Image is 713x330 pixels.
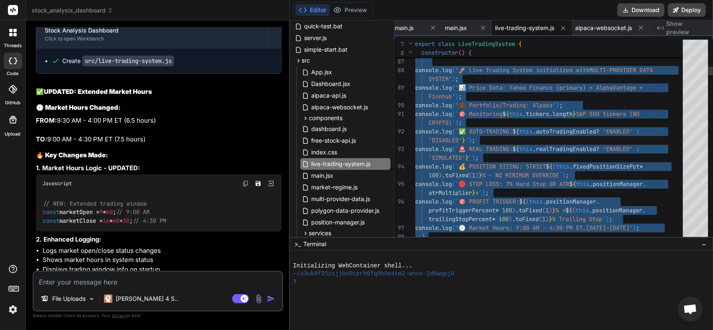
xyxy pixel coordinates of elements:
[572,207,576,214] span: (
[553,110,573,118] span: length
[452,198,455,205] span: (
[642,207,646,214] span: .
[519,128,533,135] span: this
[415,84,439,91] span: console
[394,145,404,154] div: 93
[43,246,282,256] li: Logs market open/close status changes
[573,180,576,188] span: {
[502,110,506,118] span: $
[459,49,462,56] span: (
[330,4,371,16] button: Preview
[455,119,459,126] span: )
[562,171,566,179] span: )
[596,145,599,153] span: ?
[311,136,357,146] span: free-stock-api.js
[666,20,706,36] span: Show preview
[394,232,404,241] div: 98
[429,154,465,161] span: 'SIMULATED'
[445,171,469,179] span: toFixed
[394,127,404,136] div: 92
[536,145,596,153] span: realTradingEnabled
[5,99,20,106] label: GitHub
[43,217,59,224] span: const
[415,128,439,135] span: console
[475,171,479,179] span: )
[593,180,643,188] span: positionManager
[515,207,519,214] span: .
[36,103,121,111] strong: 🕘 Market Hours Changed:
[462,49,465,56] span: )
[415,40,435,48] span: export
[394,162,404,171] div: 94
[596,128,599,135] span: ?
[442,224,452,232] span: log
[33,312,283,320] p: Always double-check its answers. Your in Bind
[573,163,639,170] span: fixedPositionSizePct
[606,215,609,223] span: )
[536,128,596,135] span: autoTradingEnabled
[576,207,589,214] span: this
[455,75,459,83] span: ;
[603,128,633,135] span: 'ENABLED'
[439,110,442,118] span: .
[442,66,452,74] span: log
[586,224,633,232] span: [DATE]-[DATE]'
[104,295,112,303] img: Claude 4 Sonnet
[469,171,472,179] span: (
[293,262,413,270] span: Initializing WebContainer shell...
[643,180,646,188] span: .
[82,55,174,66] code: src/live-trading-system.js
[36,116,57,124] strong: FROM:
[556,101,559,109] span: )
[311,124,348,134] span: dashboard.js
[439,128,442,135] span: .
[452,224,455,232] span: (
[415,145,439,153] span: console
[455,84,613,91] span: '📊 Price Data: Yahoo Finance (primary) + Alpha
[569,163,573,170] span: .
[311,79,352,89] span: Dashboard.jsx
[442,128,452,135] span: log
[415,66,439,74] span: console
[543,198,546,205] span: .
[515,215,539,223] span: toFixed
[472,171,475,179] span: 1
[459,119,462,126] span: ;
[36,20,267,48] button: Stock Analysis DashboardClick to open Workbench
[455,145,513,153] span: `🚨 REAL TRADING:
[112,313,127,318] span: privacy
[589,66,653,74] span: MULTI-PROVIDER DATA
[311,217,366,227] span: position-manager.js
[549,110,553,118] span: .
[6,302,20,317] img: settings
[533,128,536,135] span: .
[415,224,439,232] span: console
[44,88,152,96] strong: UPDATED: Extended Market Hours
[439,84,442,91] span: .
[62,57,174,65] div: Create
[556,163,569,170] span: this
[452,66,455,74] span: (
[252,178,264,189] button: Save file
[311,147,338,157] span: index.css
[311,159,372,169] span: live-trading-system.js
[429,189,472,196] span: atrMultiplier
[304,33,328,43] span: server.js
[88,295,95,302] img: Pick Models
[442,171,445,179] span: .
[609,215,612,223] span: ;
[633,224,636,232] span: )
[36,151,108,159] strong: 🔥 Key Changes Made:
[442,84,452,91] span: log
[455,66,589,74] span: '🚀 Live Trading System initialized with
[465,154,469,161] span: }
[442,101,452,109] span: log
[99,209,103,216] span: 9
[36,87,282,97] h2: ✅
[592,207,642,214] span: positionManager
[523,110,526,118] span: .
[36,164,140,172] strong: 1. Market Hours Logic - UPDATED:
[304,45,349,55] span: simple-start.bat
[304,21,344,31] span: quick-test.bat
[452,163,455,170] span: (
